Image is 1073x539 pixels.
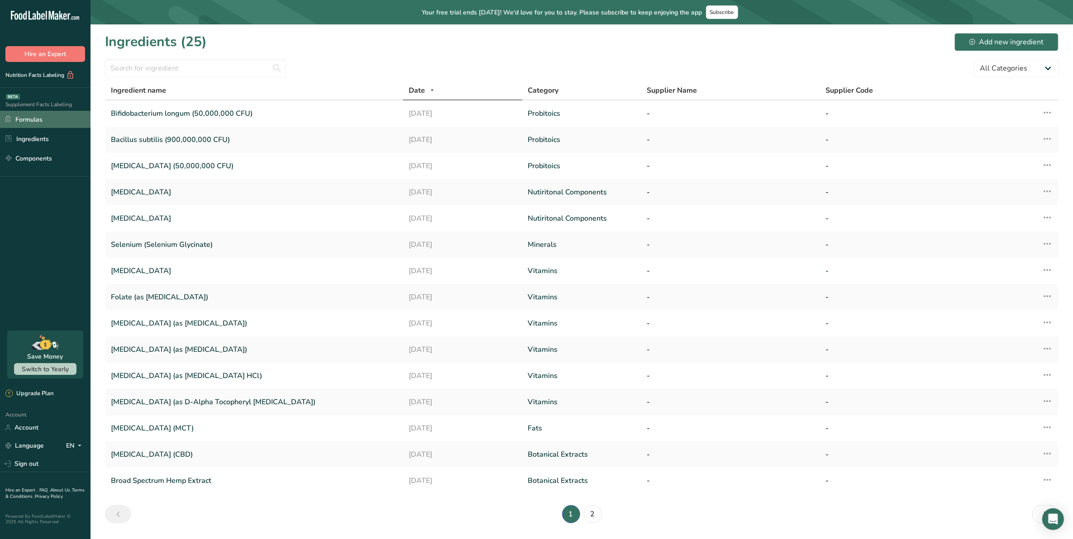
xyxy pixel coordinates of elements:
a: [DATE] [409,156,517,175]
a: - [647,392,815,411]
input: Search for ingredient [105,59,286,77]
a: [MEDICAL_DATA] (as [MEDICAL_DATA] HCl) [111,366,398,385]
a: - [647,130,815,149]
a: Bifidobacterium longum (50,000,000 CFU) [111,104,398,123]
a: - [647,471,815,490]
a: - [825,104,993,123]
div: BETA [6,94,20,99]
a: [MEDICAL_DATA] (MCT) [111,419,398,438]
a: - [825,235,993,254]
a: [DATE] [409,419,517,438]
div: Upgrade Plan [5,389,53,398]
a: [DATE] [409,445,517,464]
a: Botanical Extracts [528,445,636,464]
a: - [647,366,815,385]
a: [DATE] [409,235,517,254]
a: - [647,209,815,228]
a: [DATE] [409,209,517,228]
button: Subscribe [706,5,738,19]
a: - [825,366,993,385]
a: - [825,183,993,202]
a: - [647,261,815,280]
a: [DATE] [409,392,517,411]
a: - [825,209,993,228]
a: Vitamins [528,340,636,359]
a: [MEDICAL_DATA] (50,000,000 CFU) [111,156,398,175]
a: [DATE] [409,314,517,333]
a: [MEDICAL_DATA] [111,261,398,280]
a: - [825,471,993,490]
a: [MEDICAL_DATA] (as [MEDICAL_DATA]) [111,314,398,333]
span: Switch to Yearly [22,365,69,374]
a: Vitamins [528,392,636,411]
a: - [825,392,993,411]
a: Vitamins [528,261,636,280]
a: - [647,183,815,202]
a: [MEDICAL_DATA] (CBD) [111,445,398,464]
a: - [825,314,993,333]
a: - [825,130,993,149]
a: Botanical Extracts [528,471,636,490]
a: Vitamins [528,288,636,307]
a: [MEDICAL_DATA] (as D-Alpha Tocopheryl [MEDICAL_DATA]) [111,392,398,411]
div: Powered By FoodLabelMaker © 2025 All Rights Reserved [5,514,85,525]
h1: Ingredients (25) [105,32,207,52]
a: Language [5,438,44,454]
a: [DATE] [409,104,517,123]
span: Ingredient name [111,85,166,96]
a: - [647,340,815,359]
button: Hire an Expert [5,46,85,62]
a: Hire an Expert . [5,487,38,493]
a: [DATE] [409,183,517,202]
a: [DATE] [409,366,517,385]
a: [DATE] [409,130,517,149]
a: Minerals [528,235,636,254]
a: Selenium (Selenium Glycinate) [111,235,398,254]
span: Supplier Name [647,85,697,96]
a: - [825,156,993,175]
a: Nutiritonal Components [528,183,636,202]
a: Folate (as [MEDICAL_DATA]) [111,288,398,307]
a: Previous page [105,505,131,523]
a: - [647,445,815,464]
a: [DATE] [409,261,517,280]
div: Save Money [28,352,63,361]
a: Broad Spectrum Hemp Extract [111,471,398,490]
div: Open Intercom Messenger [1042,508,1064,530]
a: - [825,340,993,359]
a: Probitoics [528,104,636,123]
span: Your free trial ends [DATE]! We'd love for you to stay. Please subscribe to keep enjoying the app [422,8,702,17]
a: FAQ . [39,487,50,493]
a: Nutiritonal Components [528,209,636,228]
a: Privacy Policy [35,493,63,500]
a: - [825,261,993,280]
a: Bacillus subtilis (900,000,000 CFU) [111,130,398,149]
button: Switch to Yearly [14,363,76,375]
a: - [647,104,815,123]
a: [DATE] [409,288,517,307]
a: [MEDICAL_DATA] [111,183,398,202]
a: [MEDICAL_DATA] (as [MEDICAL_DATA]) [111,340,398,359]
span: Subscribe [710,9,734,16]
a: Vitamins [528,314,636,333]
span: Supplier Code [825,85,873,96]
a: [MEDICAL_DATA] [111,209,398,228]
div: EN [66,440,85,451]
a: - [647,314,815,333]
a: Fats [528,419,636,438]
a: Terms & Conditions . [5,487,85,500]
a: Next page [1032,505,1059,523]
a: Probitoics [528,130,636,149]
a: - [647,419,815,438]
a: Page 2. [584,505,602,523]
a: Probitoics [528,156,636,175]
a: [DATE] [409,340,517,359]
a: - [647,235,815,254]
span: Date [409,85,425,96]
a: - [825,288,993,307]
a: Vitamins [528,366,636,385]
button: Add new ingredient [954,33,1059,51]
a: - [825,445,993,464]
a: - [825,419,993,438]
a: - [647,288,815,307]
